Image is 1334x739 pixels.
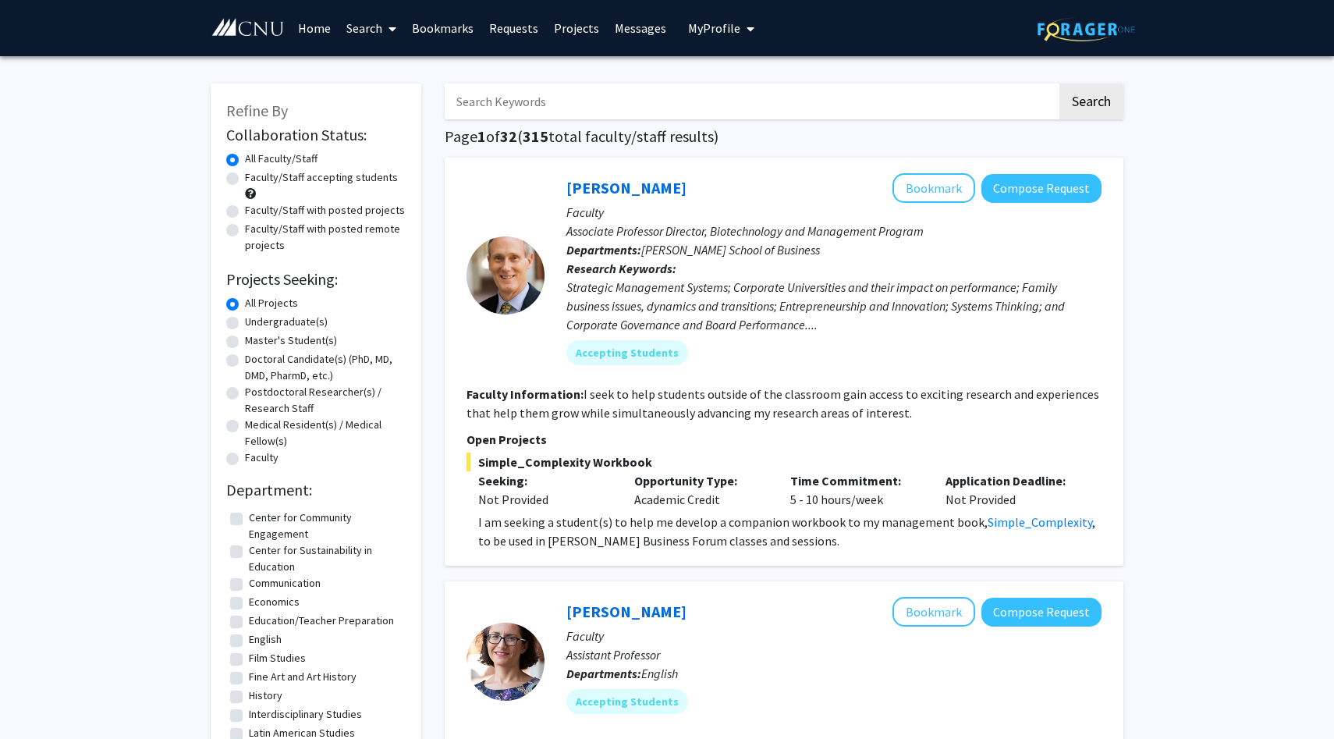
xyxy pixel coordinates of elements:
[981,174,1102,203] button: Compose Request to William Donaldson
[245,332,337,349] label: Master's Student(s)
[249,706,362,723] label: Interdisciplinary Studies
[249,542,402,575] label: Center for Sustainability in Education
[641,666,678,681] span: English
[467,386,1099,421] fg-read-more: I seek to help students outside of the classroom gain access to exciting research and experiences...
[245,151,318,167] label: All Faculty/Staff
[607,1,674,55] a: Messages
[566,178,687,197] a: [PERSON_NAME]
[211,18,285,37] img: Christopher Newport University Logo
[245,295,298,311] label: All Projects
[566,242,641,258] b: Departments:
[946,471,1078,490] p: Application Deadline:
[290,1,339,55] a: Home
[478,490,611,509] div: Not Provided
[245,384,406,417] label: Postdoctoral Researcher(s) / Research Staff
[688,20,740,36] span: My Profile
[988,514,1092,530] a: Simple_Complexity
[249,631,282,648] label: English
[1059,83,1123,119] button: Search
[892,597,975,627] button: Add Joanna Eleftheriou to Bookmarks
[249,575,321,592] label: Communication
[249,594,300,610] label: Economics
[790,471,923,490] p: Time Commitment:
[445,83,1057,119] input: Search Keywords
[566,602,687,621] a: [PERSON_NAME]
[981,598,1102,627] button: Compose Request to Joanna Eleftheriou
[500,126,517,146] span: 32
[245,314,328,330] label: Undergraduate(s)
[566,340,688,365] mat-chip: Accepting Students
[634,471,767,490] p: Opportunity Type:
[226,270,406,289] h2: Projects Seeking:
[566,627,1102,645] p: Faculty
[249,613,394,629] label: Education/Teacher Preparation
[226,101,288,120] span: Refine By
[641,242,820,258] span: [PERSON_NAME] School of Business
[249,650,306,666] label: Film Studies
[467,386,584,402] b: Faculty Information:
[623,471,779,509] div: Academic Credit
[481,1,546,55] a: Requests
[245,417,406,449] label: Medical Resident(s) / Medical Fellow(s)
[478,513,1102,550] p: I am seeking a student(s) to help me develop a companion workbook to my management book, , to be ...
[249,510,402,542] label: Center for Community Engagement
[566,261,676,276] b: Research Keywords:
[546,1,607,55] a: Projects
[249,687,282,704] label: History
[566,689,688,714] mat-chip: Accepting Students
[445,127,1123,146] h1: Page of ( total faculty/staff results)
[12,669,66,727] iframe: Chat
[566,666,641,681] b: Departments:
[245,202,405,219] label: Faculty/Staff with posted projects
[478,471,611,490] p: Seeking:
[566,222,1102,240] p: Associate Professor Director, Biotechnology and Management Program
[1038,17,1135,41] img: ForagerOne Logo
[467,453,1102,471] span: Simple_Complexity Workbook
[566,203,1102,222] p: Faculty
[566,278,1102,334] div: Strategic Management Systems; Corporate Universities and their impact on performance; Family busi...
[245,449,279,466] label: Faculty
[245,169,398,186] label: Faculty/Staff accepting students
[245,221,406,254] label: Faculty/Staff with posted remote projects
[339,1,404,55] a: Search
[226,126,406,144] h2: Collaboration Status:
[566,645,1102,664] p: Assistant Professor
[934,471,1090,509] div: Not Provided
[249,669,357,685] label: Fine Art and Art History
[404,1,481,55] a: Bookmarks
[467,430,1102,449] p: Open Projects
[226,481,406,499] h2: Department:
[523,126,548,146] span: 315
[892,173,975,203] button: Add William Donaldson to Bookmarks
[477,126,486,146] span: 1
[779,471,935,509] div: 5 - 10 hours/week
[245,351,406,384] label: Doctoral Candidate(s) (PhD, MD, DMD, PharmD, etc.)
